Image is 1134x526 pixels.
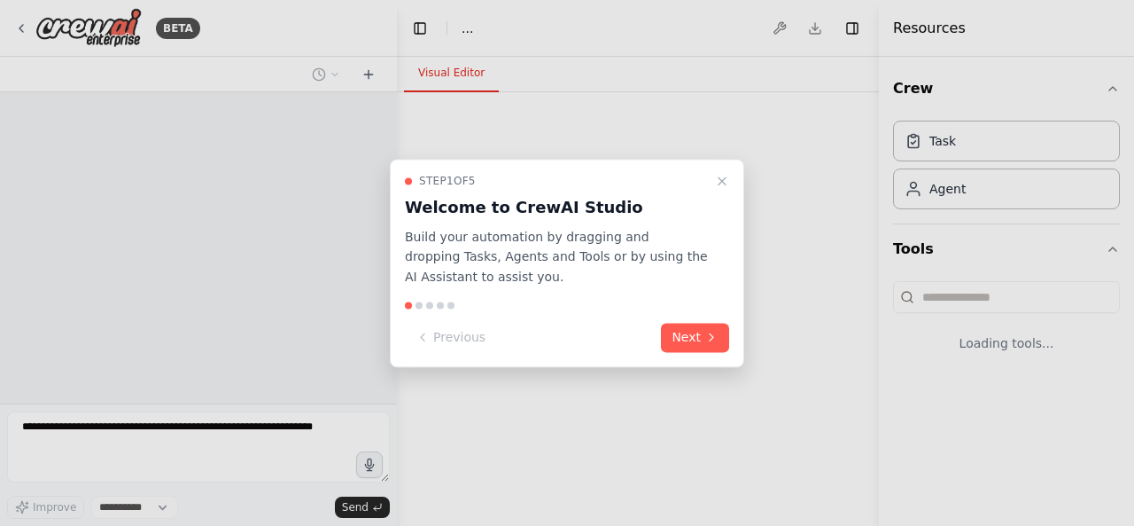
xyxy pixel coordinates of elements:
[711,170,733,192] button: Close walkthrough
[405,195,708,220] h3: Welcome to CrewAI Studio
[419,174,476,188] span: Step 1 of 5
[405,323,496,352] button: Previous
[405,227,708,287] p: Build your automation by dragging and dropping Tasks, Agents and Tools or by using the AI Assista...
[408,16,432,41] button: Hide left sidebar
[661,323,729,352] button: Next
